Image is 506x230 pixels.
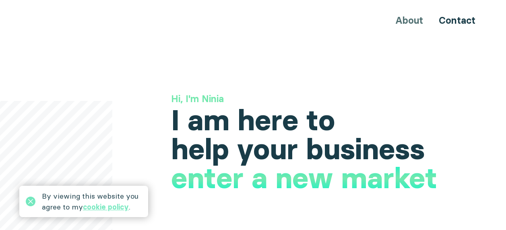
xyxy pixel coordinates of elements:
a: Contact [439,14,475,26]
h1: enter a new market [171,164,437,193]
div: By viewing this website you agree to my . [42,191,142,212]
a: cookie policy [83,202,129,212]
h1: I am here to help your business [171,106,488,164]
h3: Hi, I'm Ninia [171,92,488,106]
